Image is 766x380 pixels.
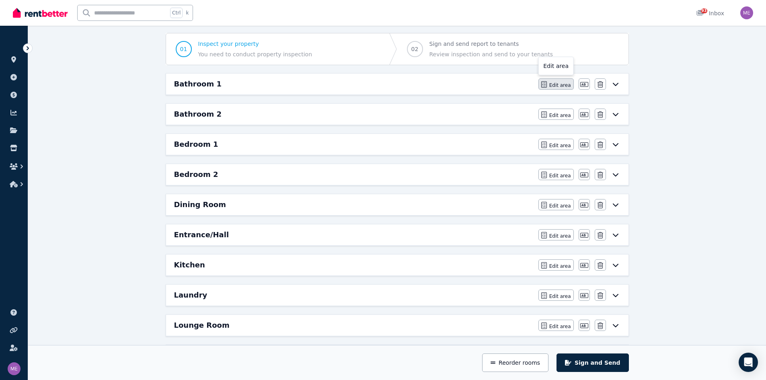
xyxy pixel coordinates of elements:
[411,45,419,53] span: 02
[538,109,574,120] button: Edit area
[429,50,553,58] span: Review inspection and send to your tenants
[174,78,222,90] h6: Bathroom 1
[557,353,628,372] button: Sign and Send
[538,199,574,210] button: Edit area
[549,293,571,300] span: Edit area
[8,362,21,375] img: Melinda Enriquez
[549,112,571,119] span: Edit area
[174,109,222,120] h6: Bathroom 2
[174,169,218,180] h6: Bedroom 2
[538,320,574,331] button: Edit area
[538,169,574,180] button: Edit area
[174,290,207,301] h6: Laundry
[13,7,68,19] img: RentBetter
[166,33,629,65] nav: Progress
[549,82,571,88] span: Edit area
[696,9,724,17] div: Inbox
[538,259,574,271] button: Edit area
[538,139,574,150] button: Edit area
[549,203,571,209] span: Edit area
[174,320,230,331] h6: Lounge Room
[174,139,218,150] h6: Bedroom 1
[170,8,183,18] span: Ctrl
[180,45,187,53] span: 01
[538,290,574,301] button: Edit area
[186,10,189,16] span: k
[549,323,571,330] span: Edit area
[174,259,205,271] h6: Kitchen
[538,78,574,90] button: Edit area
[482,353,548,372] button: Reorder rooms
[174,229,229,240] h6: Entrance/Hall
[739,353,758,372] div: Open Intercom Messenger
[429,40,553,48] span: Sign and send report to tenants
[538,229,574,240] button: Edit area
[701,8,707,13] span: 93
[198,50,312,58] span: You need to conduct property inspection
[740,6,753,19] img: Melinda Enriquez
[198,40,312,48] span: Inspect your property
[549,142,571,149] span: Edit area
[538,57,574,75] div: Edit area
[549,173,571,179] span: Edit area
[549,263,571,269] span: Edit area
[549,233,571,239] span: Edit area
[174,199,226,210] h6: Dining Room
